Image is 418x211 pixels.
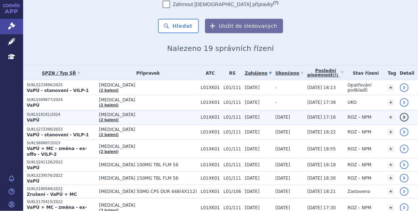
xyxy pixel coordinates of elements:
th: ATC [197,66,220,80]
span: ROZ – NPM [347,205,371,210]
p: SUKLS170415/2022 [27,199,95,205]
a: (2 balení) [99,150,119,154]
strong: Zrušení - VaPÚ + MC [27,192,77,197]
a: (2 balení) [99,103,119,107]
span: L01XK01 [201,100,220,105]
th: Stav řízení [344,66,384,80]
span: L01/111 [223,129,241,135]
a: (2 balení) [99,133,119,137]
p: SUKLS180584/2022 [27,186,95,192]
span: - [276,85,277,90]
span: ROZ – NPM [347,129,371,135]
p: SUKLS239576/2022 [27,173,95,178]
p: SUKLS272390/2023 [27,127,95,132]
span: [DATE] 18:22 [307,129,336,135]
p: SUKLS241126/2022 [27,160,95,165]
span: L01/111 [223,85,241,90]
p: SUKLS223896/2025 [27,83,95,88]
span: [MEDICAL_DATA] [99,203,197,208]
th: Tag [384,66,396,80]
a: + [388,146,394,152]
span: [DATE] [276,146,290,151]
span: L01XK01 [201,162,220,167]
span: [DATE] [276,129,290,135]
span: L01/111 [223,205,241,210]
strong: VaPÚ - stanovení - VILP-1 [27,88,89,93]
span: L01XK01 [201,176,220,181]
span: [DATE] [245,189,260,194]
span: [MEDICAL_DATA] 50MG CPS DUR 448(4X112) [99,189,197,194]
span: [MEDICAL_DATA] [99,127,197,132]
span: ROZ – NPM [347,115,371,120]
a: (2 balení) [99,118,119,122]
a: + [388,114,394,120]
strong: VaPÚ [27,103,39,108]
span: L01XK01 [201,189,220,194]
span: [MEDICAL_DATA] [99,112,197,117]
strong: VaPÚ [27,179,39,184]
span: [DATE] [245,162,260,167]
a: + [388,175,394,181]
span: [MEDICAL_DATA] 150MG TBL FLM 56 [99,176,197,181]
a: detail [400,161,409,169]
p: SUKLS80887/2023 [27,141,95,146]
label: Zahrnout [DEMOGRAPHIC_DATA] přípravky [163,1,278,8]
a: + [388,162,394,168]
span: [DATE] [245,146,260,151]
strong: VaPÚ [27,165,39,170]
span: [DATE] [276,176,290,181]
span: [DATE] 18:55 [307,146,336,151]
a: + [388,84,394,91]
span: [DATE] [245,205,260,210]
span: [DATE] [276,189,290,194]
span: [DATE] 17:38 [307,100,336,105]
p: SUKLS309877/2024 [27,97,95,102]
span: - [276,100,277,105]
span: [DATE] 18:13 [307,85,336,90]
span: Zastaveno [347,189,370,194]
th: RS [220,66,241,80]
a: + [388,99,394,106]
span: L01/111 [223,176,241,181]
strong: VaPÚ [27,118,39,123]
span: [DATE] [245,100,260,105]
span: [DATE] [245,129,260,135]
span: L01XK01 [201,146,220,151]
a: detail [400,174,409,183]
span: ROZ – NPM [347,162,371,167]
span: [DATE] 18:21 [307,189,336,194]
strong: VaPÚ + MC - změna - ex-offo - VILP-2 [27,146,87,157]
button: Hledat [158,19,199,33]
span: [DATE] [245,176,260,181]
span: [DATE] [276,205,290,210]
span: L01/111 [223,115,241,120]
a: Zahájeno [245,68,272,78]
span: [DATE] 17:30 [307,205,336,210]
a: detail [400,113,409,122]
span: ROZ – NPM [347,146,371,151]
span: [DATE] 18:30 [307,176,336,181]
strong: VaPÚ - stanovení - VILP-1 [27,132,89,137]
a: (2 balení) [99,88,119,92]
a: detail [400,145,409,153]
a: + [388,188,394,195]
abbr: (?) [333,73,338,78]
span: Nalezeno 19 správních řízení [167,44,274,53]
a: Ukončeno [276,68,304,78]
span: [MEDICAL_DATA] [99,83,197,88]
th: Přípravek [95,66,197,80]
a: detail [400,83,409,92]
a: detail [400,128,409,136]
a: detail [400,187,409,196]
a: Poslednípísemnost(?) [307,66,344,80]
span: L01XK01 [201,115,220,120]
a: + [388,129,394,135]
a: + [388,205,394,211]
span: L01XK01 [201,85,220,90]
span: L01/111 [223,100,241,105]
span: ROZ – NPM [347,176,371,181]
abbr: (?) [273,0,278,5]
span: UKO [347,100,357,105]
span: L01/111 [223,162,241,167]
a: detail [400,98,409,107]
